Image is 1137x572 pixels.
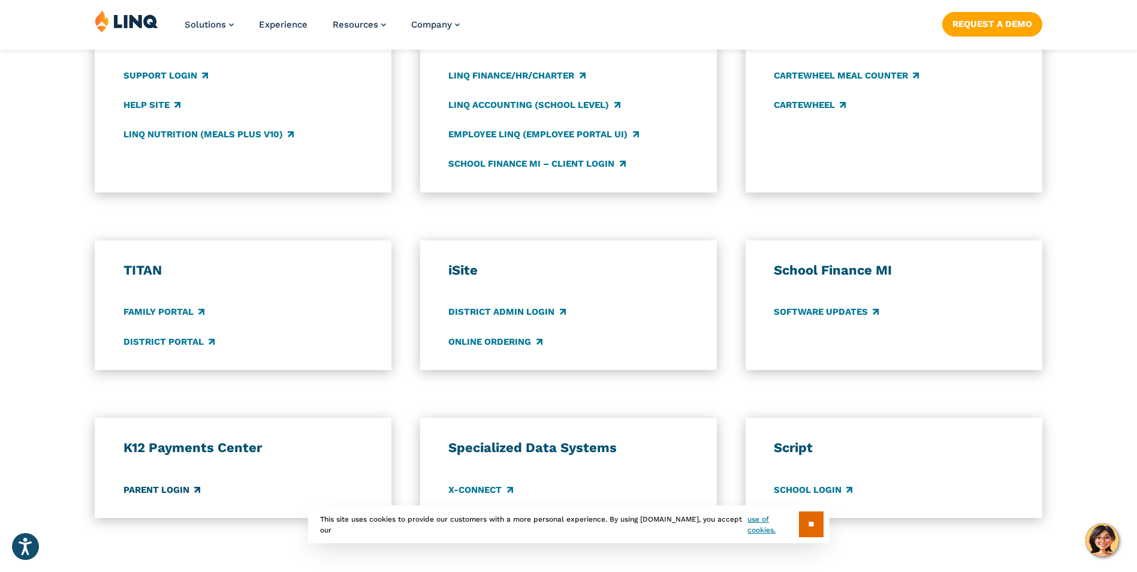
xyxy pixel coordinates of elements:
h3: Specialized Data Systems [448,439,688,456]
a: Employee LINQ (Employee Portal UI) [448,128,638,141]
h3: K12 Payments Center [123,439,363,456]
a: LINQ Accounting (school level) [448,98,620,112]
h3: iSite [448,262,688,279]
span: Solutions [185,19,226,30]
a: Parent Login [123,483,200,496]
a: CARTEWHEEL [774,98,846,112]
a: Family Portal [123,306,204,319]
a: Software Updates [774,306,879,319]
a: District Portal [123,335,215,348]
h3: Script [774,439,1014,456]
a: Company [411,19,460,30]
span: Resources [333,19,378,30]
a: LINQ Finance/HR/Charter [448,69,585,82]
a: School Finance MI – Client Login [448,157,625,170]
a: Support Login [123,69,208,82]
a: Resources [333,19,386,30]
a: District Admin Login [448,306,565,319]
span: Company [411,19,452,30]
a: Solutions [185,19,234,30]
a: School Login [774,483,852,496]
nav: Primary Navigation [185,10,460,49]
h3: School Finance MI [774,262,1014,279]
a: CARTEWHEEL Meal Counter [774,69,919,82]
img: LINQ | K‑12 Software [95,10,158,32]
a: use of cookies. [747,514,798,535]
nav: Button Navigation [942,10,1042,36]
div: This site uses cookies to provide our customers with a more personal experience. By using [DOMAIN... [308,505,830,543]
a: Help Site [123,98,180,112]
a: Experience [259,19,307,30]
a: LINQ Nutrition (Meals Plus v10) [123,128,294,141]
h3: TITAN [123,262,363,279]
a: X-Connect [448,483,512,496]
a: Online Ordering [448,335,542,348]
button: Hello, have a question? Let’s chat. [1085,523,1119,557]
a: Request a Demo [942,12,1042,36]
